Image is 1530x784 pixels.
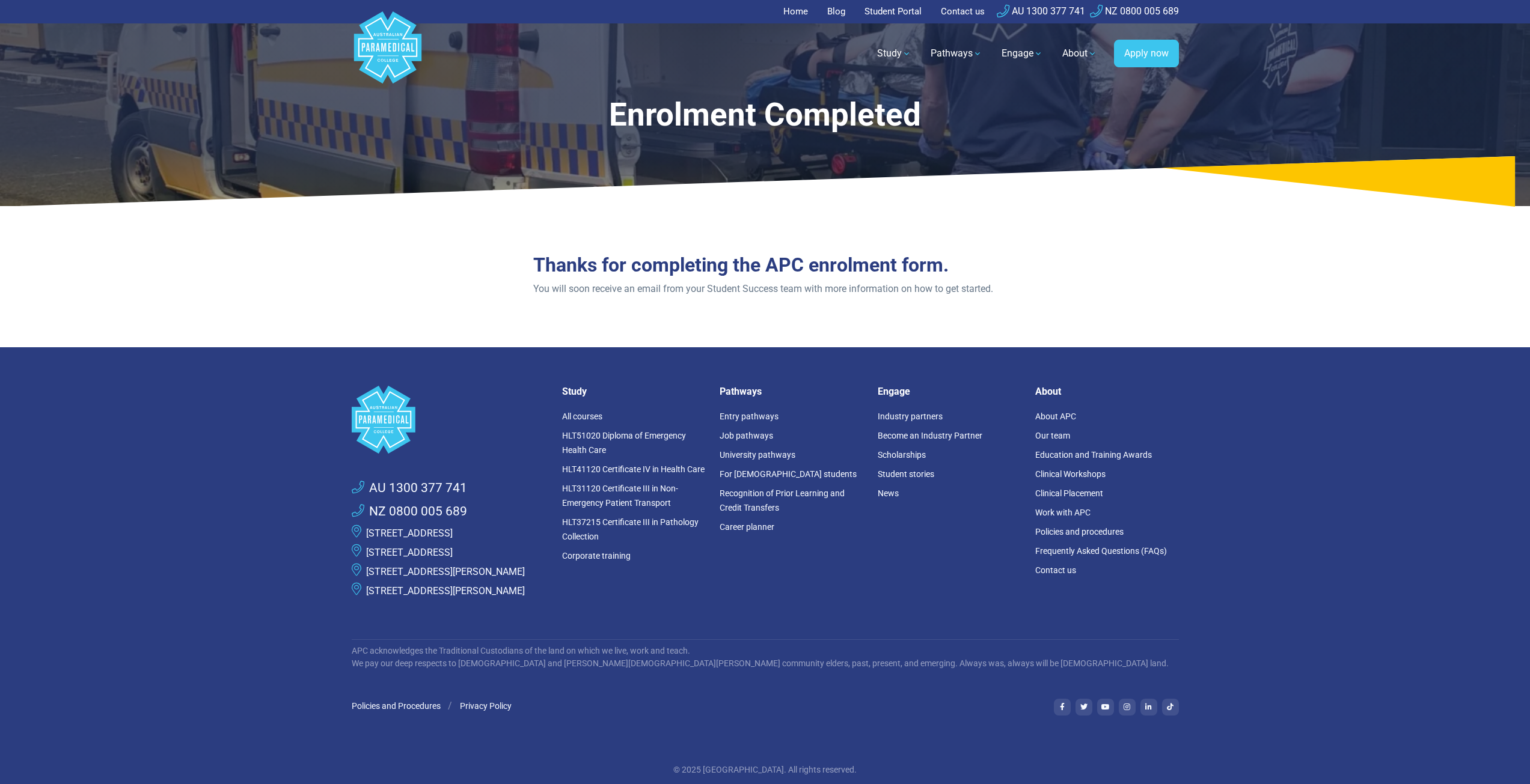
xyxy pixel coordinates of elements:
a: NZ 0800 005 689 [352,502,467,521]
a: Frequently Asked Questions (FAQs) [1035,546,1167,556]
a: [STREET_ADDRESS][PERSON_NAME] [366,566,525,577]
h2: Thanks for completing the APC enrolment form. [533,254,997,276]
h1: Enrolment Completed [455,96,1076,134]
a: Apply now [1114,40,1179,67]
a: All courses [562,412,602,421]
a: Job pathways [720,431,773,440]
a: Scholarships [878,450,926,460]
h5: Pathways [720,386,863,397]
a: Industry partners [878,412,943,421]
a: [STREET_ADDRESS] [366,527,453,539]
a: Engage [994,37,1050,70]
a: HLT41120 Certificate IV in Health Care [562,464,705,474]
a: HLT31120 Certificate III in Non-Emergency Patient Transport [562,484,678,508]
a: AU 1300 377 741 [352,479,467,498]
a: NZ 0800 005 689 [1090,5,1179,17]
a: Contact us [1035,565,1076,575]
a: Australian Paramedical College [352,23,424,84]
a: Recognition of Prior Learning and Credit Transfers [720,488,845,512]
a: HLT51020 Diploma of Emergency Health Care [562,431,686,455]
a: Work with APC [1035,508,1091,517]
a: [STREET_ADDRESS][PERSON_NAME] [366,585,525,597]
h5: Study [562,386,706,397]
a: Career planner [720,522,774,532]
a: News [878,488,899,498]
a: Clinical Placement [1035,488,1103,498]
a: For [DEMOGRAPHIC_DATA] students [720,469,857,479]
a: [STREET_ADDRESS] [366,547,453,558]
a: Space [352,386,548,454]
a: Student stories [878,469,934,479]
a: Entry pathways [720,412,779,421]
a: University pathways [720,450,795,460]
a: Corporate training [562,551,631,561]
h5: About [1035,386,1179,397]
p: © 2025 [GEOGRAPHIC_DATA]. All rights reserved. [414,764,1117,776]
p: APC acknowledges the Traditional Custodians of the land on which we live, work and teach. We pay ... [352,645,1179,670]
a: Study [870,37,919,70]
a: Policies and procedures [1035,527,1124,536]
a: Policies and Procedures [352,701,441,711]
a: About APC [1035,412,1076,421]
a: Pathways [923,37,990,70]
a: HLT37215 Certificate III in Pathology Collection [562,517,699,541]
a: Our team [1035,431,1070,440]
h5: Engage [878,386,1021,397]
a: Privacy Policy [460,701,512,711]
a: Clinical Workshops [1035,469,1106,479]
a: Become an Industry Partner [878,431,982,440]
a: About [1055,37,1104,70]
a: AU 1300 377 741 [997,5,1085,17]
p: You will soon receive an email from your Student Success team with more information on how to get... [533,282,997,296]
a: Education and Training Awards [1035,450,1152,460]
